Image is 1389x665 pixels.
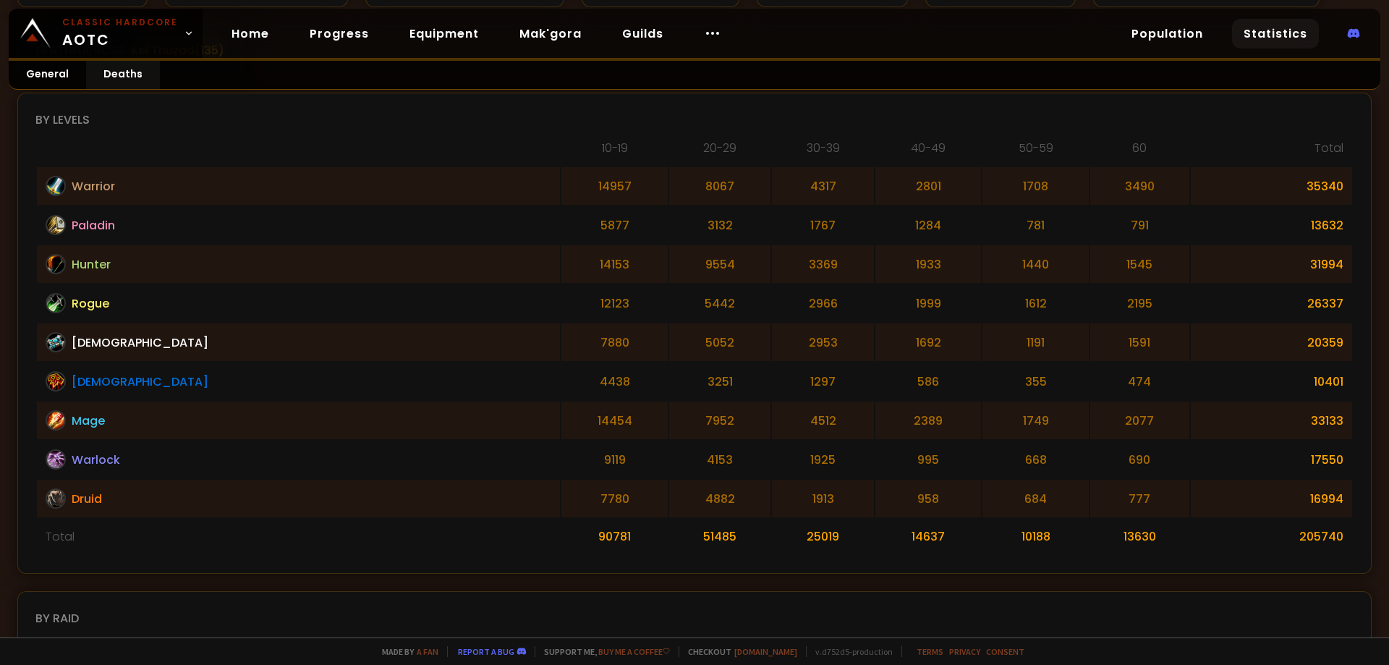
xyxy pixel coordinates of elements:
td: 958 [875,480,982,517]
span: AOTC [62,16,178,51]
td: 474 [1090,363,1189,400]
td: 355 [982,363,1089,400]
a: Home [220,19,281,48]
span: v. d752d5 - production [806,646,893,657]
td: 25019 [772,519,873,554]
td: 668 [982,441,1089,478]
td: 4882 [669,480,770,517]
td: 90781 [561,519,668,554]
a: Classic HardcoreAOTC [9,9,203,58]
td: 1749 [982,402,1089,439]
td: 2077 [1090,402,1189,439]
a: Population [1120,19,1215,48]
td: 7952 [669,402,770,439]
a: Deaths [86,61,160,89]
span: Warrior [72,177,115,195]
td: 1545 [1090,245,1189,283]
a: Mak'gora [508,19,593,48]
span: Hunter [72,255,111,274]
td: 3369 [772,245,873,283]
td: 690 [1090,441,1189,478]
td: 4512 [772,402,873,439]
td: 777 [1090,480,1189,517]
td: 1925 [772,441,873,478]
td: 12123 [561,284,668,322]
a: [DOMAIN_NAME] [734,646,797,657]
td: 1591 [1090,323,1189,361]
span: Druid [72,490,102,508]
span: [DEMOGRAPHIC_DATA] [72,373,208,391]
a: Buy me a coffee [598,646,670,657]
td: 1191 [982,323,1089,361]
td: 1692 [875,323,982,361]
td: 5052 [669,323,770,361]
a: Progress [298,19,381,48]
td: 4317 [772,167,873,205]
th: 40-49 [875,139,982,166]
td: 1284 [875,206,982,244]
th: 50-59 [982,139,1089,166]
td: 3490 [1090,167,1189,205]
td: 2801 [875,167,982,205]
span: [DEMOGRAPHIC_DATA] [72,334,208,352]
td: 8067 [669,167,770,205]
td: 586 [875,363,982,400]
td: 3132 [669,206,770,244]
td: 16994 [1191,480,1352,517]
small: Classic Hardcore [62,16,178,29]
a: a fan [417,646,438,657]
td: 9554 [669,245,770,283]
a: Privacy [949,646,980,657]
a: General [9,61,86,89]
td: 2966 [772,284,873,322]
a: Consent [986,646,1024,657]
td: 13630 [1090,519,1189,554]
td: 1913 [772,480,873,517]
td: 9119 [561,441,668,478]
td: 3251 [669,363,770,400]
td: 51485 [669,519,770,554]
td: 1612 [982,284,1089,322]
td: 26337 [1191,284,1352,322]
td: 684 [982,480,1089,517]
span: Rogue [72,295,109,313]
th: 30-39 [772,139,873,166]
span: Mage [72,412,105,430]
td: 31994 [1191,245,1352,283]
td: Total [37,519,560,554]
div: By levels [35,111,1354,129]
a: Report a bug [458,646,514,657]
td: 1767 [772,206,873,244]
td: 33133 [1191,402,1352,439]
a: Equipment [398,19,490,48]
span: Checkout [679,646,797,657]
td: 205740 [1191,519,1352,554]
th: Total [1191,139,1352,166]
span: Warlock [72,451,120,469]
span: Made by [373,646,438,657]
div: By raid [35,609,1354,627]
td: 14153 [561,245,668,283]
td: 2953 [772,323,873,361]
a: Statistics [1232,19,1319,48]
td: 791 [1090,206,1189,244]
td: 1933 [875,245,982,283]
th: 60 [1090,139,1189,166]
td: 10401 [1191,363,1352,400]
td: 35340 [1191,167,1352,205]
th: 20-29 [669,139,770,166]
td: 13632 [1191,206,1352,244]
td: 1999 [875,284,982,322]
td: 10188 [982,519,1089,554]
td: 5442 [669,284,770,322]
td: 4438 [561,363,668,400]
td: 2195 [1090,284,1189,322]
td: 4153 [669,441,770,478]
td: 1297 [772,363,873,400]
td: 14454 [561,402,668,439]
td: 781 [982,206,1089,244]
a: Guilds [611,19,675,48]
td: 1708 [982,167,1089,205]
td: 17550 [1191,441,1352,478]
span: Support me, [535,646,670,657]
